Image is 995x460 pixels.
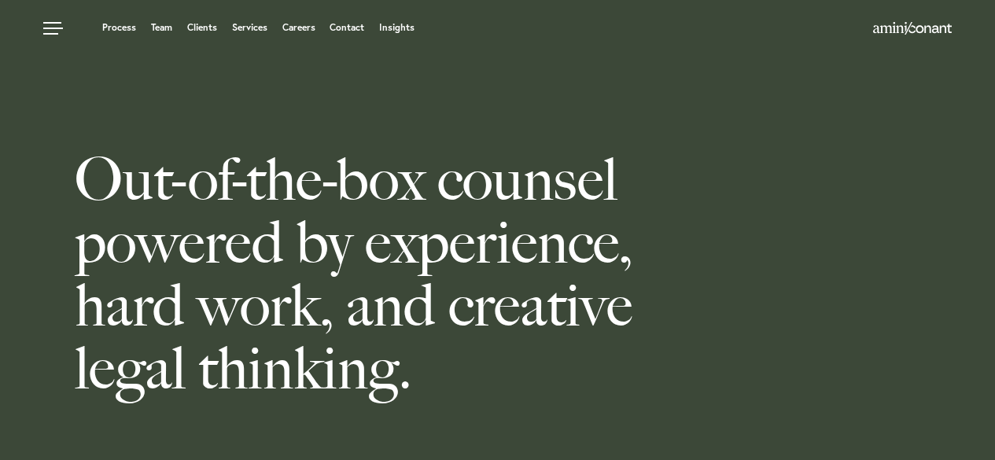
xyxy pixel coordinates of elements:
[873,23,952,35] a: Home
[282,23,315,32] a: Careers
[102,23,136,32] a: Process
[873,22,952,35] img: Amini & Conant
[330,23,364,32] a: Contact
[379,23,415,32] a: Insights
[151,23,172,32] a: Team
[232,23,267,32] a: Services
[187,23,217,32] a: Clients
